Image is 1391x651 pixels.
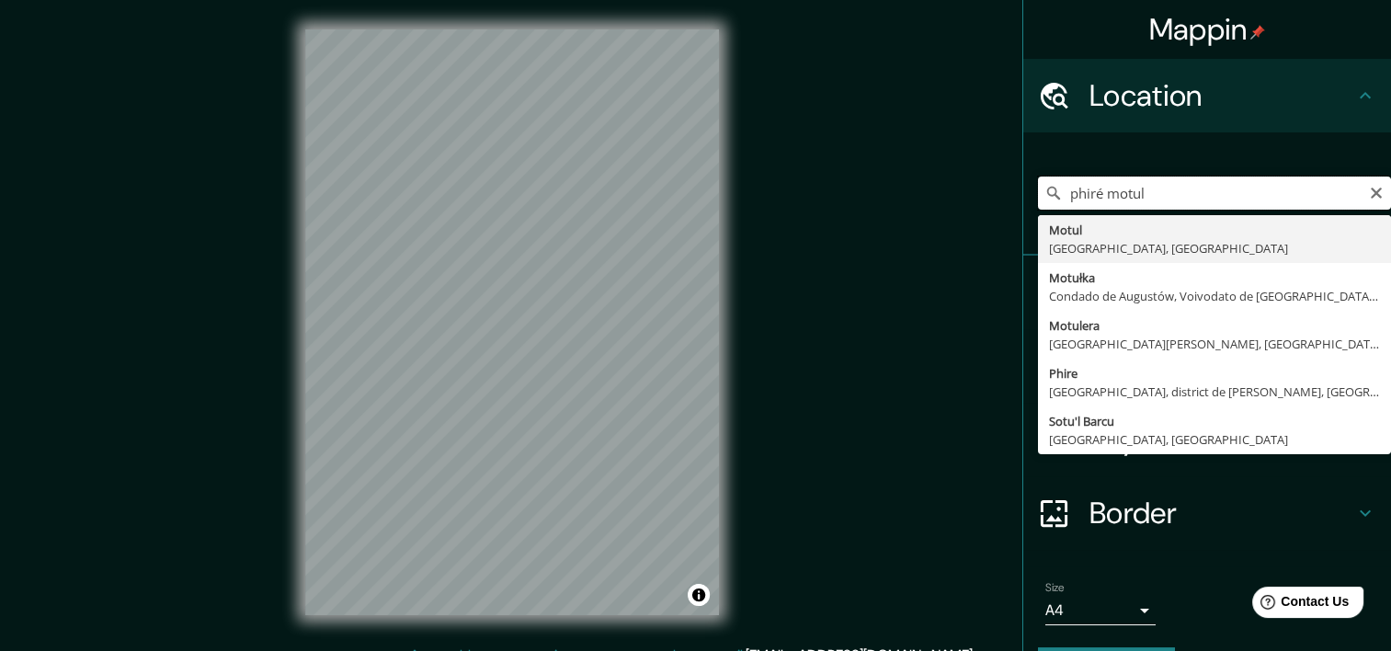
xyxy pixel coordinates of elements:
[1049,268,1380,287] div: Motułka
[1023,476,1391,550] div: Border
[1049,316,1380,335] div: Motulera
[1045,596,1156,625] div: A4
[1369,183,1384,200] button: Clear
[1049,430,1380,449] div: [GEOGRAPHIC_DATA], [GEOGRAPHIC_DATA]
[305,29,719,615] canvas: Map
[1049,221,1380,239] div: Motul
[1049,412,1380,430] div: Sotu'l Barcu
[1045,580,1065,596] label: Size
[1023,403,1391,476] div: Layout
[1023,256,1391,329] div: Pins
[1149,11,1266,48] h4: Mappin
[1250,25,1265,40] img: pin-icon.png
[1049,364,1380,383] div: Phire
[1227,579,1371,631] iframe: Help widget launcher
[1089,495,1354,531] h4: Border
[1049,239,1380,257] div: [GEOGRAPHIC_DATA], [GEOGRAPHIC_DATA]
[688,584,710,606] button: Toggle attribution
[1023,329,1391,403] div: Style
[1038,177,1391,210] input: Pick your city or area
[1049,287,1380,305] div: Condado de Augustów, Voivodato de [GEOGRAPHIC_DATA], [GEOGRAPHIC_DATA]
[1049,335,1380,353] div: [GEOGRAPHIC_DATA][PERSON_NAME], [GEOGRAPHIC_DATA] 1410000, [GEOGRAPHIC_DATA]
[1089,77,1354,114] h4: Location
[1049,383,1380,401] div: [GEOGRAPHIC_DATA], district de [PERSON_NAME], [GEOGRAPHIC_DATA], [GEOGRAPHIC_DATA]
[1023,59,1391,132] div: Location
[1089,421,1354,458] h4: Layout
